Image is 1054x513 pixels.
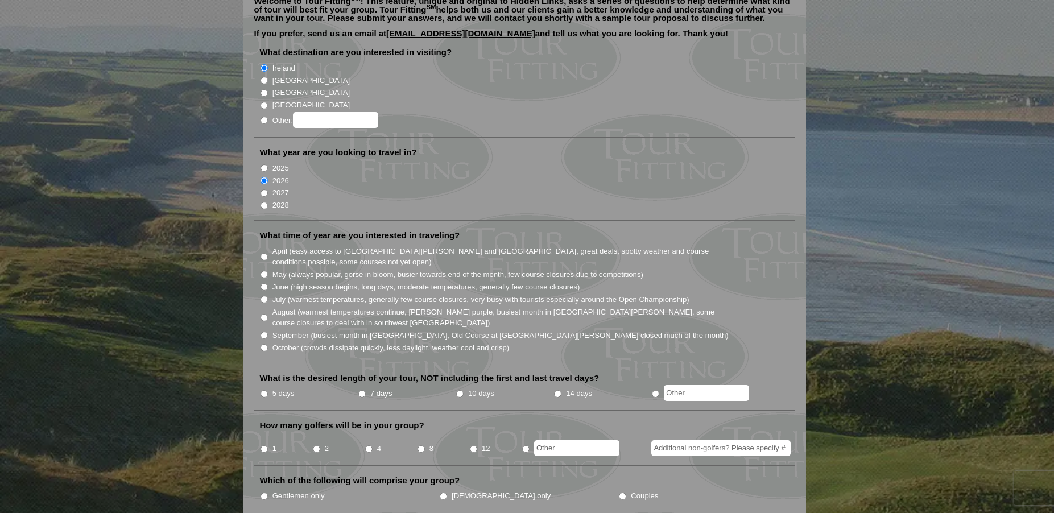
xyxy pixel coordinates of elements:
input: Other [664,385,749,401]
label: 10 days [468,388,494,399]
label: August (warmest temperatures continue, [PERSON_NAME] purple, busiest month in [GEOGRAPHIC_DATA][P... [272,307,730,329]
label: Which of the following will comprise your group? [260,475,460,486]
label: 8 [429,443,433,454]
label: 12 [482,443,490,454]
label: What time of year are you interested in traveling? [260,230,460,241]
label: 7 days [370,388,392,399]
label: How many golfers will be in your group? [260,420,424,431]
label: 2026 [272,175,289,187]
sup: SM [427,3,436,10]
label: 14 days [566,388,592,399]
label: [GEOGRAPHIC_DATA] [272,100,350,111]
label: [DEMOGRAPHIC_DATA] only [452,490,551,502]
label: [GEOGRAPHIC_DATA] [272,75,350,86]
label: 4 [377,443,381,454]
label: 2 [325,443,329,454]
label: 2025 [272,163,289,174]
label: October (crowds dissipate quickly, less daylight, weather cool and crisp) [272,342,510,354]
label: April (easy access to [GEOGRAPHIC_DATA][PERSON_NAME] and [GEOGRAPHIC_DATA], great deals, spotty w... [272,246,730,268]
p: If you prefer, send us an email at and tell us what you are looking for. Thank you! [254,29,795,46]
input: Other [534,440,619,456]
label: 5 days [272,388,295,399]
label: June (high season begins, long days, moderate temperatures, generally few course closures) [272,282,580,293]
label: What is the desired length of your tour, NOT including the first and last travel days? [260,373,600,384]
label: 2027 [272,187,289,198]
label: 2028 [272,200,289,211]
a: [EMAIL_ADDRESS][DOMAIN_NAME] [386,28,535,38]
label: Gentlemen only [272,490,325,502]
label: Ireland [272,63,295,74]
label: 1 [272,443,276,454]
input: Additional non-golfers? Please specify # [651,440,791,456]
label: What destination are you interested in visiting? [260,47,452,58]
label: [GEOGRAPHIC_DATA] [272,87,350,98]
label: September (busiest month in [GEOGRAPHIC_DATA], Old Course at [GEOGRAPHIC_DATA][PERSON_NAME] close... [272,330,729,341]
input: Other: [293,112,378,128]
label: May (always popular, gorse in bloom, busier towards end of the month, few course closures due to ... [272,269,643,280]
label: Other: [272,112,378,128]
label: July (warmest temperatures, generally few course closures, very busy with tourists especially aro... [272,294,689,305]
label: Couples [631,490,658,502]
label: What year are you looking to travel in? [260,147,417,158]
